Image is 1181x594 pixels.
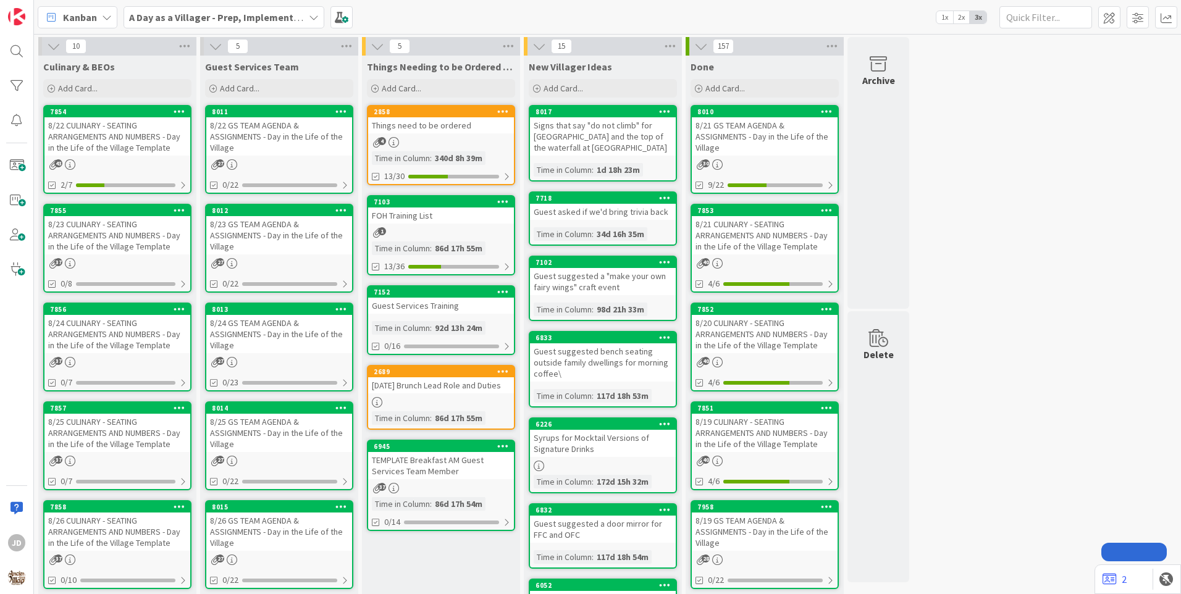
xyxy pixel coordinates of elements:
[529,256,677,321] a: 7102Guest suggested a "make your own fairy wings" craft eventTime in Column:98d 21h 33m
[212,404,352,412] div: 8014
[691,204,839,293] a: 78538/21 CULINARY - SEATING ARRANGEMENTS AND NUMBERS - Day in the Life of the Village Template4/6
[692,205,838,254] div: 78538/21 CULINARY - SEATING ARRANGEMENTS AND NUMBERS - Day in the Life of the Village Template
[222,376,238,389] span: 0/23
[54,357,62,365] span: 37
[368,287,514,298] div: 7152
[205,303,353,391] a: 80138/24 GS TEAM AGENDA & ASSIGNMENTS - Day in the Life of the Village0/23
[529,331,677,408] a: 6833Guest suggested bench seating outside family dwellings for morning coffee\Time in Column:117d...
[220,83,259,94] span: Add Card...
[50,404,190,412] div: 7857
[206,205,352,216] div: 8012
[368,106,514,133] div: 2858Things need to be ordered
[594,475,652,488] div: 172d 15h 32m
[378,227,386,235] span: 1
[43,61,115,73] span: Culinary & BEOs
[970,11,986,23] span: 3x
[530,117,676,156] div: Signs that say "do not climb" for [GEOGRAPHIC_DATA] and the top of the waterfall at [GEOGRAPHIC_D...
[206,117,352,156] div: 8/22 GS TEAM AGENDA & ASSIGNMENTS - Day in the Life of the Village
[372,241,430,255] div: Time in Column
[594,550,652,564] div: 117d 18h 54m
[206,501,352,551] div: 80158/26 GS TEAM AGENDA & ASSIGNMENTS - Day in the Life of the Village
[430,151,432,165] span: :
[432,411,485,425] div: 86d 17h 55m
[691,500,839,589] a: 79588/19 GS TEAM AGENDA & ASSIGNMENTS - Day in the Life of the Village0/22
[367,440,515,531] a: 6945TEMPLATE Breakfast AM Guest Services Team MemberTime in Column:86d 17h 54m0/14
[206,512,352,551] div: 8/26 GS TEAM AGENDA & ASSIGNMENTS - Day in the Life of the Village
[8,534,25,551] div: JD
[536,333,676,342] div: 6833
[530,580,676,591] div: 6052
[529,503,677,569] a: 6832Guest suggested a door mirror for FFC and OFCTime in Column:117d 18h 54m
[536,107,676,116] div: 8017
[936,11,953,23] span: 1x
[530,106,676,117] div: 8017
[50,503,190,511] div: 7858
[44,117,190,156] div: 8/22 CULINARY - SEATING ARRANGEMENTS AND NUMBERS - Day in the Life of the Village Template
[43,401,191,490] a: 78578/25 CULINARY - SEATING ARRANGEMENTS AND NUMBERS - Day in the Life of the Village Template0/7
[697,107,838,116] div: 8010
[530,430,676,457] div: Syrups for Mocktail Versions of Signature Drinks
[205,204,353,293] a: 80128/23 GS TEAM AGENDA & ASSIGNMENTS - Day in the Life of the Village0/22
[594,389,652,403] div: 117d 18h 53m
[44,106,190,156] div: 78548/22 CULINARY - SEATING ARRANGEMENTS AND NUMBERS - Day in the Life of the Village Template
[697,503,838,511] div: 7958
[384,170,405,183] span: 13/30
[44,501,190,551] div: 78588/26 CULINARY - SEATING ARRANGEMENTS AND NUMBERS - Day in the Life of the Village Template
[44,403,190,414] div: 7857
[58,83,98,94] span: Add Card...
[692,106,838,117] div: 8010
[368,441,514,479] div: 6945TEMPLATE Breakfast AM Guest Services Team Member
[432,151,485,165] div: 340d 8h 39m
[43,500,191,589] a: 78588/26 CULINARY - SEATING ARRANGEMENTS AND NUMBERS - Day in the Life of the Village Template0/10
[697,404,838,412] div: 7851
[530,343,676,382] div: Guest suggested bench seating outside family dwellings for morning coffee\
[713,39,734,54] span: 157
[592,163,594,177] span: :
[692,501,838,551] div: 79588/19 GS TEAM AGENDA & ASSIGNMENTS - Day in the Life of the Village
[530,193,676,220] div: 7718Guest asked if we'd bring trivia back
[534,389,592,403] div: Time in Column
[61,475,72,488] span: 0/7
[692,106,838,156] div: 80108/21 GS TEAM AGENDA & ASSIGNMENTS - Day in the Life of the Village
[702,258,710,266] span: 40
[378,483,386,491] span: 37
[430,321,432,335] span: :
[205,61,299,73] span: Guest Services Team
[44,205,190,216] div: 7855
[708,178,724,191] span: 9/22
[44,304,190,315] div: 7856
[61,277,72,290] span: 0/8
[222,475,238,488] span: 0/22
[222,574,238,587] span: 0/22
[374,442,514,451] div: 6945
[691,61,714,73] span: Done
[65,39,86,54] span: 10
[430,241,432,255] span: :
[368,441,514,452] div: 6945
[367,195,515,275] a: 7103FOH Training ListTime in Column:86d 17h 55m13/36
[206,216,352,254] div: 8/23 GS TEAM AGENDA & ASSIGNMENTS - Day in the Life of the Village
[129,11,350,23] b: A Day as a Villager - Prep, Implement and Execute
[206,315,352,353] div: 8/24 GS TEAM AGENDA & ASSIGNMENTS - Day in the Life of the Village
[368,366,514,393] div: 2689[DATE] Brunch Lead Role and Duties
[206,501,352,512] div: 8015
[708,574,724,587] span: 0/22
[368,117,514,133] div: Things need to be ordered
[378,137,386,145] span: 4
[529,105,677,182] a: 8017Signs that say "do not climb" for [GEOGRAPHIC_DATA] and the top of the waterfall at [GEOGRAPH...
[222,277,238,290] span: 0/22
[368,366,514,377] div: 2689
[1103,572,1127,587] a: 2
[530,504,676,516] div: 6832
[368,287,514,314] div: 7152Guest Services Training
[702,456,710,464] span: 40
[372,497,430,511] div: Time in Column
[206,304,352,315] div: 8013
[594,227,647,241] div: 34d 16h 35m
[372,151,430,165] div: Time in Column
[50,107,190,116] div: 7854
[530,268,676,295] div: Guest suggested a "make your own fairy wings" craft event
[702,357,710,365] span: 40
[702,554,710,563] span: 28
[367,61,515,73] span: Things Needing to be Ordered - PUT IN CARD, Don't make new card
